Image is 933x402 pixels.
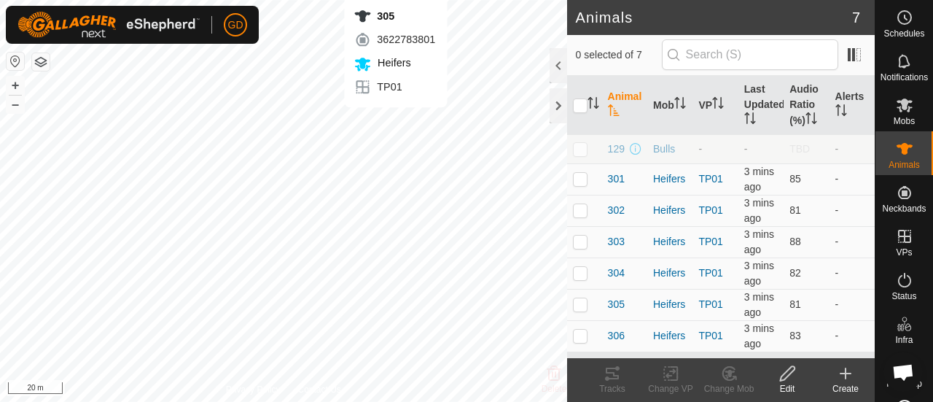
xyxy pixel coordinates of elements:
[692,76,738,135] th: VP
[883,352,923,392] div: Open chat
[881,73,928,82] span: Notifications
[608,171,625,187] span: 301
[653,203,687,218] div: Heifers
[744,260,774,287] span: 26 Sept 2025, 8:44 am
[354,79,435,96] div: TP01
[829,134,875,163] td: -
[602,76,647,135] th: Animal
[641,382,700,395] div: Change VP
[698,204,722,216] a: TP01
[297,383,340,396] a: Contact Us
[744,115,756,126] p-sorticon: Activate to sort
[896,248,912,257] span: VPs
[700,382,758,395] div: Change Mob
[882,204,926,213] span: Neckbands
[829,163,875,195] td: -
[608,203,625,218] span: 302
[698,267,722,279] a: TP01
[829,76,875,135] th: Alerts
[698,236,722,247] a: TP01
[653,297,687,312] div: Heifers
[895,336,913,344] span: Infra
[608,266,625,281] span: 304
[576,47,662,63] span: 0 selected of 7
[698,173,722,185] a: TP01
[608,142,625,157] span: 129
[7,96,24,113] button: –
[816,382,875,395] div: Create
[744,197,774,224] span: 26 Sept 2025, 8:44 am
[228,18,243,33] span: GD
[608,107,620,118] p-sorticon: Activate to sort
[738,76,784,135] th: Last Updated
[608,328,625,344] span: 306
[583,382,641,395] div: Tracks
[608,234,625,250] span: 303
[354,7,435,25] div: 305
[647,76,692,135] th: Mob
[653,171,687,187] div: Heifers
[886,379,922,388] span: Heatmap
[674,99,686,111] p-sorticon: Activate to sort
[226,383,281,396] a: Privacy Policy
[744,228,774,255] span: 26 Sept 2025, 8:44 am
[789,204,801,216] span: 81
[829,289,875,320] td: -
[789,298,801,310] span: 81
[7,53,24,70] button: Reset Map
[789,236,801,247] span: 88
[744,166,774,193] span: 26 Sept 2025, 8:44 am
[829,320,875,352] td: -
[805,115,817,126] p-sorticon: Activate to sort
[712,99,724,111] p-sorticon: Activate to sort
[789,173,801,185] span: 85
[891,292,916,301] span: Status
[576,9,852,26] h2: Animals
[789,143,810,155] span: TBD
[662,39,838,70] input: Search (S)
[32,53,50,71] button: Map Layers
[758,382,816,395] div: Edit
[17,12,200,38] img: Gallagher Logo
[852,7,860,28] span: 7
[608,297,625,312] span: 305
[889,161,920,169] span: Animals
[789,267,801,279] span: 82
[883,29,924,38] span: Schedules
[829,195,875,226] td: -
[698,330,722,341] a: TP01
[7,77,24,94] button: +
[829,226,875,258] td: -
[744,143,748,155] span: -
[894,117,915,125] span: Mobs
[744,322,774,349] span: 26 Sept 2025, 8:44 am
[835,107,847,118] p-sorticon: Activate to sort
[653,142,687,157] div: Bulls
[374,57,410,69] span: Heifers
[744,291,774,318] span: 26 Sept 2025, 8:44 am
[698,143,702,155] app-display-virtual-paddock-transition: -
[653,328,687,344] div: Heifers
[653,266,687,281] div: Heifers
[587,99,599,111] p-sorticon: Activate to sort
[698,298,722,310] a: TP01
[354,31,435,48] div: 3622783801
[829,258,875,289] td: -
[784,76,829,135] th: Audio Ratio (%)
[653,234,687,250] div: Heifers
[789,330,801,341] span: 83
